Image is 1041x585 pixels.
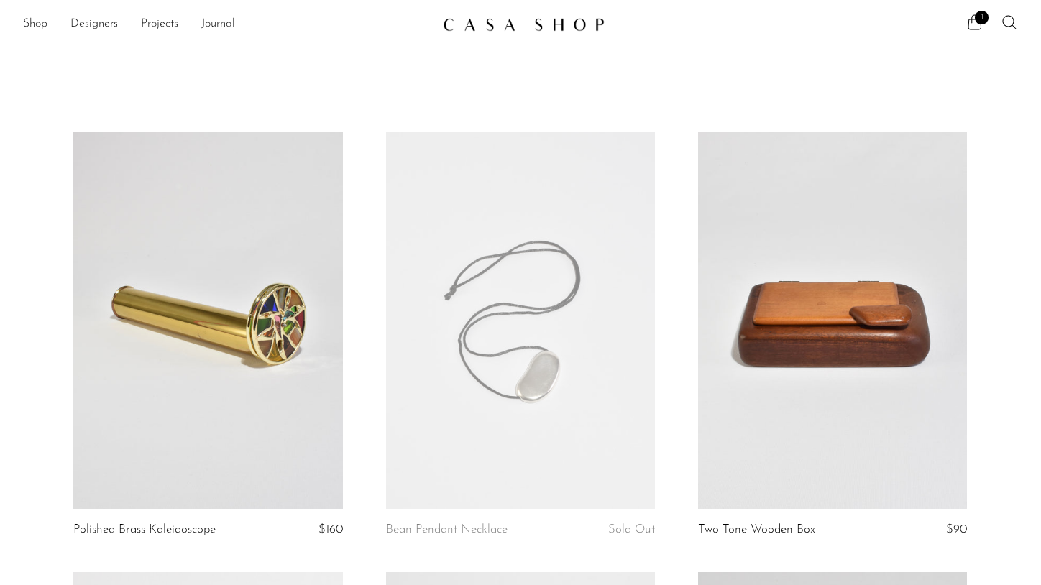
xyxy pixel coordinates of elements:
[975,11,989,24] span: 1
[608,523,655,535] span: Sold Out
[73,523,216,536] a: Polished Brass Kaleidoscope
[698,523,815,536] a: Two-Tone Wooden Box
[23,12,431,37] nav: Desktop navigation
[23,12,431,37] ul: NEW HEADER MENU
[70,15,118,34] a: Designers
[946,523,967,535] span: $90
[318,523,343,535] span: $160
[141,15,178,34] a: Projects
[201,15,235,34] a: Journal
[386,523,508,536] a: Bean Pendant Necklace
[23,15,47,34] a: Shop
